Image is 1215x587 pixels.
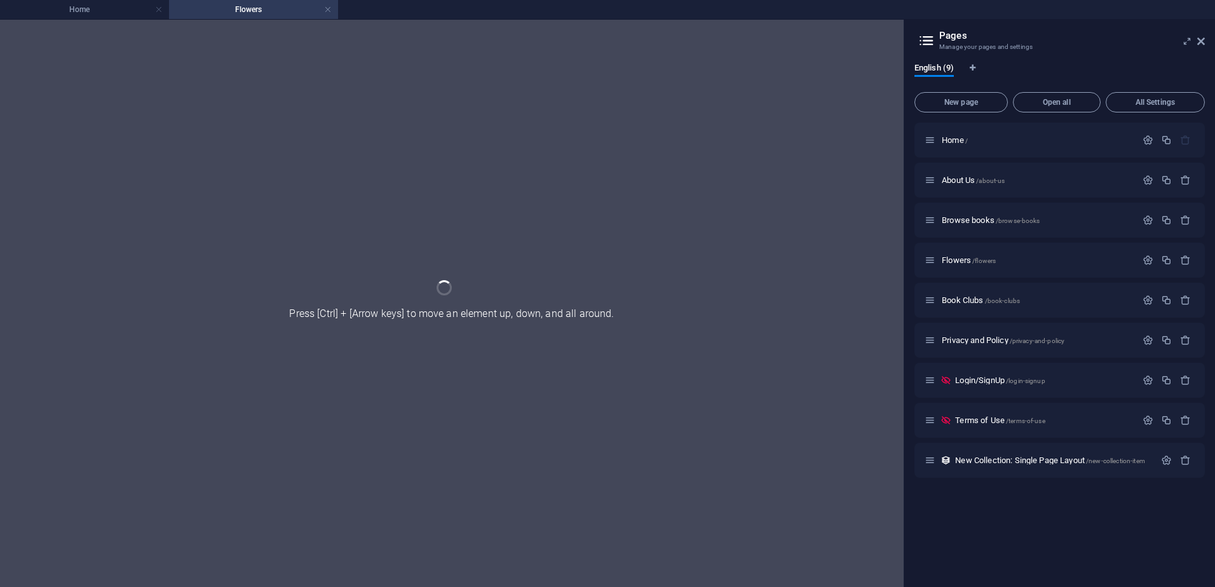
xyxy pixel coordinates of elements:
span: Click to open page [942,335,1064,345]
div: Book Clubs/book-clubs [938,296,1136,304]
div: Duplicate [1161,295,1172,306]
div: Login/SignUp/login-signup [951,376,1136,384]
div: Remove [1180,455,1191,466]
div: Settings [1143,175,1153,186]
div: This layout is used as a template for all items (e.g. a blog post) of this collection. The conten... [940,455,951,466]
span: /terms-of-use [1006,417,1045,424]
div: About Us/about-us [938,176,1136,184]
div: Duplicate [1161,255,1172,266]
div: Settings [1143,375,1153,386]
div: The startpage cannot be deleted [1180,135,1191,145]
div: Settings [1143,135,1153,145]
span: Click to open page [942,215,1040,225]
div: Settings [1143,335,1153,346]
div: Settings [1143,415,1153,426]
h4: Flowers [169,3,338,17]
h3: Manage your pages and settings [939,41,1179,53]
span: Click to open page [942,295,1020,305]
span: /book-clubs [985,297,1021,304]
span: /flowers [972,257,996,264]
div: New Collection: Single Page Layout/new-collection-item [951,456,1155,464]
div: Flowers/flowers [938,256,1136,264]
div: Duplicate [1161,335,1172,346]
div: Duplicate [1161,415,1172,426]
div: Browse books/browse-books [938,216,1136,224]
span: /privacy-and-policy [1010,337,1065,344]
span: /browse-books [996,217,1040,224]
div: Settings [1161,455,1172,466]
div: Remove [1180,295,1191,306]
div: Settings [1143,215,1153,226]
div: Language Tabs [914,63,1205,87]
div: Remove [1180,335,1191,346]
span: Click to open page [955,415,1045,425]
div: Remove [1180,375,1191,386]
div: Duplicate [1161,135,1172,145]
span: /new-collection-item [1086,457,1145,464]
span: Flowers [942,255,996,265]
div: Duplicate [1161,215,1172,226]
span: Open all [1019,98,1095,106]
button: All Settings [1106,92,1205,112]
div: Remove [1180,255,1191,266]
span: Click to open page [942,135,968,145]
div: Settings [1143,295,1153,306]
button: Open all [1013,92,1101,112]
span: / [965,137,968,144]
span: Click to open page [955,375,1045,385]
div: Remove [1180,215,1191,226]
span: Click to open page [942,175,1005,185]
div: Settings [1143,255,1153,266]
div: Duplicate [1161,375,1172,386]
div: Remove [1180,415,1191,426]
span: New page [920,98,1002,106]
h2: Pages [939,30,1205,41]
span: /login-signup [1006,377,1045,384]
span: Click to open page [955,455,1145,465]
div: Privacy and Policy/privacy-and-policy [938,336,1136,344]
div: Remove [1180,175,1191,186]
div: Home/ [938,136,1136,144]
button: New page [914,92,1008,112]
span: All Settings [1111,98,1199,106]
div: Terms of Use/terms-of-use [951,416,1136,424]
span: /about-us [976,177,1005,184]
span: English (9) [914,60,954,78]
div: Duplicate [1161,175,1172,186]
